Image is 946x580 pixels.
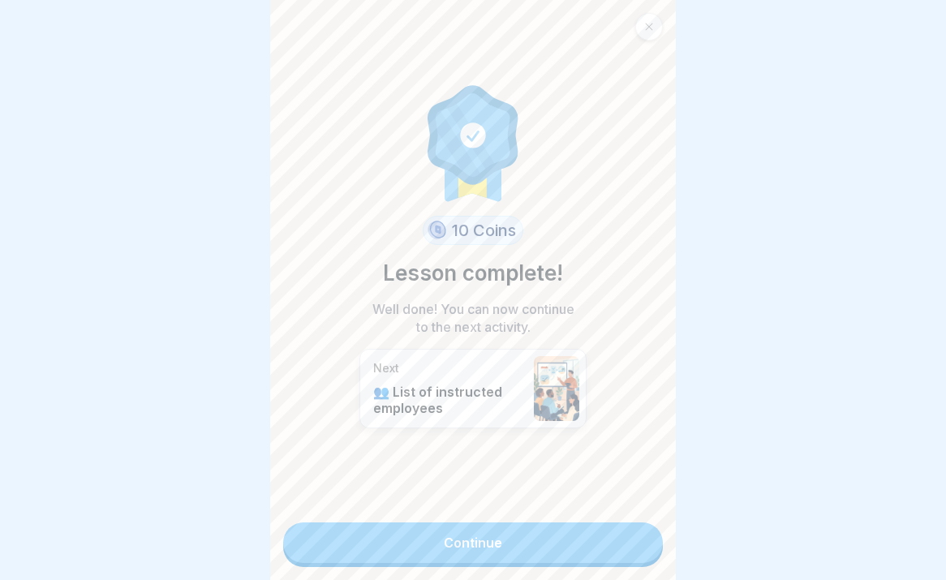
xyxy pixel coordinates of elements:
p: Well done! You can now continue to the next activity. [368,300,578,336]
img: completion.svg [419,81,527,203]
p: Lesson complete! [383,258,563,289]
div: 10 Coins [423,216,523,245]
img: coin.svg [425,218,449,243]
p: 👥 List of instructed employees [373,384,526,416]
a: Continue [283,522,663,563]
p: Next [373,361,526,376]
